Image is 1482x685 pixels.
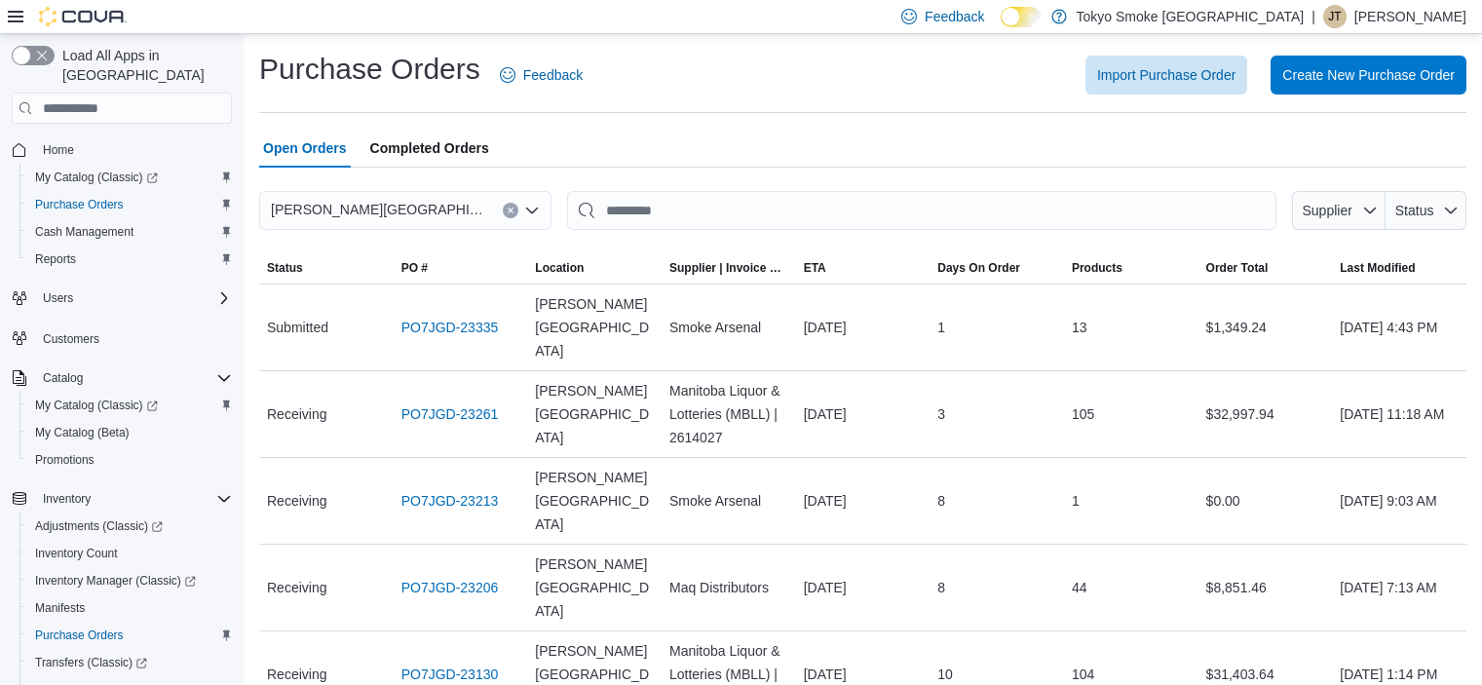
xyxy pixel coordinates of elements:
[27,569,204,592] a: Inventory Manager (Classic)
[35,518,163,534] span: Adjustments (Classic)
[669,260,788,276] span: Supplier | Invoice Number
[19,164,240,191] a: My Catalog (Classic)
[271,198,483,221] span: [PERSON_NAME][GEOGRAPHIC_DATA]
[1072,316,1087,339] span: 13
[35,628,124,643] span: Purchase Orders
[35,366,91,390] button: Catalog
[662,308,796,347] div: Smoke Arsenal
[401,489,499,513] a: PO7JGD-23213
[1328,5,1341,28] span: JT
[401,316,499,339] a: PO7JGD-23335
[43,370,83,386] span: Catalog
[1332,252,1466,284] button: Last Modified
[1085,56,1247,95] button: Import Purchase Order
[35,487,98,511] button: Inventory
[535,292,654,362] span: [PERSON_NAME][GEOGRAPHIC_DATA]
[27,394,232,417] span: My Catalog (Classic)
[267,576,326,599] span: Receiving
[35,325,232,350] span: Customers
[27,193,132,216] a: Purchase Orders
[27,596,232,620] span: Manifests
[503,203,518,218] button: Clear input
[527,252,662,284] button: Location
[19,392,240,419] a: My Catalog (Classic)
[27,193,232,216] span: Purchase Orders
[19,622,240,649] button: Purchase Orders
[19,594,240,622] button: Manifests
[27,220,141,244] a: Cash Management
[35,286,81,310] button: Users
[35,327,107,351] a: Customers
[401,260,428,276] span: PO #
[937,489,945,513] span: 8
[27,220,232,244] span: Cash Management
[19,419,240,446] button: My Catalog (Beta)
[535,552,654,623] span: [PERSON_NAME][GEOGRAPHIC_DATA]
[567,191,1276,230] input: This is a search bar. After typing your query, hit enter to filter the results lower in the page.
[1206,260,1269,276] span: Order Total
[1097,65,1235,85] span: Import Purchase Order
[1198,308,1333,347] div: $1,349.24
[1077,5,1305,28] p: Tokyo Smoke [GEOGRAPHIC_DATA]
[1198,568,1333,607] div: $8,851.46
[35,197,124,212] span: Purchase Orders
[27,542,126,565] a: Inventory Count
[1332,481,1466,520] div: [DATE] 9:03 AM
[662,252,796,284] button: Supplier | Invoice Number
[4,364,240,392] button: Catalog
[370,129,489,168] span: Completed Orders
[662,481,796,520] div: Smoke Arsenal
[27,448,102,472] a: Promotions
[267,260,303,276] span: Status
[1395,203,1434,218] span: Status
[27,514,171,538] a: Adjustments (Classic)
[1292,191,1386,230] button: Supplier
[19,446,240,474] button: Promotions
[19,246,240,273] button: Reports
[1354,5,1466,28] p: [PERSON_NAME]
[535,260,584,276] span: Location
[804,260,826,276] span: ETA
[35,170,158,185] span: My Catalog (Classic)
[535,466,654,536] span: [PERSON_NAME][GEOGRAPHIC_DATA]
[1332,395,1466,434] div: [DATE] 11:18 AM
[27,166,232,189] span: My Catalog (Classic)
[35,546,118,561] span: Inventory Count
[27,651,155,674] a: Transfers (Classic)
[27,247,84,271] a: Reports
[1323,5,1347,28] div: Julie Thorkelson
[394,252,528,284] button: PO #
[1198,252,1333,284] button: Order Total
[1072,402,1094,426] span: 105
[1332,568,1466,607] div: [DATE] 7:13 AM
[19,567,240,594] a: Inventory Manager (Classic)
[35,366,232,390] span: Catalog
[27,569,232,592] span: Inventory Manager (Classic)
[35,138,82,162] a: Home
[937,316,945,339] span: 1
[1303,203,1352,218] span: Supplier
[1001,27,1002,28] span: Dark Mode
[27,448,232,472] span: Promotions
[401,576,499,599] a: PO7JGD-23206
[401,402,499,426] a: PO7JGD-23261
[55,46,232,85] span: Load All Apps in [GEOGRAPHIC_DATA]
[267,489,326,513] span: Receiving
[35,286,232,310] span: Users
[1072,576,1087,599] span: 44
[35,137,232,162] span: Home
[27,651,232,674] span: Transfers (Classic)
[535,379,654,449] span: [PERSON_NAME][GEOGRAPHIC_DATA]
[1198,395,1333,434] div: $32,997.94
[796,481,931,520] div: [DATE]
[937,402,945,426] span: 3
[35,600,85,616] span: Manifests
[19,218,240,246] button: Cash Management
[35,224,133,240] span: Cash Management
[937,260,1020,276] span: Days On Order
[27,247,232,271] span: Reports
[1340,260,1415,276] span: Last Modified
[19,513,240,540] a: Adjustments (Classic)
[1064,252,1198,284] button: Products
[27,394,166,417] a: My Catalog (Classic)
